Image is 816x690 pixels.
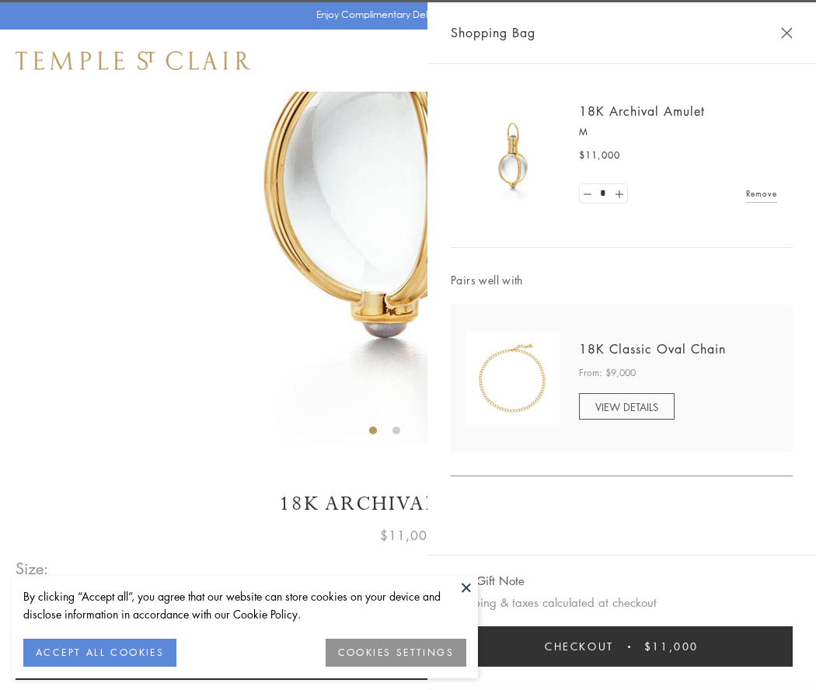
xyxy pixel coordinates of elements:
[23,639,176,667] button: ACCEPT ALL COOKIES
[451,593,793,612] p: Shipping & taxes calculated at checkout
[579,393,675,420] a: VIEW DETAILS
[16,490,800,517] h1: 18K Archival Amulet
[326,639,466,667] button: COOKIES SETTINGS
[380,525,436,545] span: $11,000
[23,587,466,623] div: By clicking “Accept all”, you agree that our website can store cookies on your device and disclos...
[579,340,726,357] a: 18K Classic Oval Chain
[545,638,614,655] span: Checkout
[466,332,560,425] img: N88865-OV18
[644,638,699,655] span: $11,000
[451,626,793,667] button: Checkout $11,000
[16,556,50,581] span: Size:
[595,399,658,414] span: VIEW DETAILS
[451,571,525,591] button: Add Gift Note
[580,184,595,204] a: Set quantity to 0
[451,23,535,43] span: Shopping Bag
[579,103,705,120] a: 18K Archival Amulet
[316,7,493,23] p: Enjoy Complimentary Delivery & Returns
[579,148,620,163] span: $11,000
[781,27,793,39] button: Close Shopping Bag
[451,271,793,289] span: Pairs well with
[579,365,636,381] span: From: $9,000
[16,51,250,70] img: Temple St. Clair
[466,109,560,202] img: 18K Archival Amulet
[579,124,777,140] p: M
[746,185,777,202] a: Remove
[611,184,626,204] a: Set quantity to 2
